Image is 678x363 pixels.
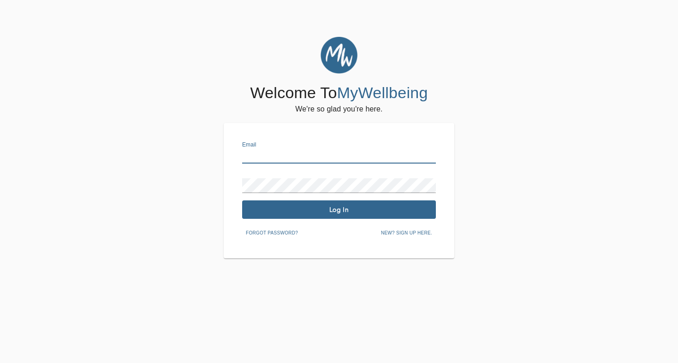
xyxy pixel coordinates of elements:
h6: We're so glad you're here. [295,103,382,116]
button: Forgot password? [242,226,302,240]
span: Forgot password? [246,229,298,237]
span: New? Sign up here. [381,229,432,237]
button: New? Sign up here. [377,226,436,240]
span: Log In [246,205,432,214]
h4: Welcome To [250,83,428,103]
img: MyWellbeing [321,37,357,74]
label: Email [242,142,256,148]
button: Log In [242,200,436,219]
a: Forgot password? [242,228,302,236]
span: MyWellbeing [337,84,428,101]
